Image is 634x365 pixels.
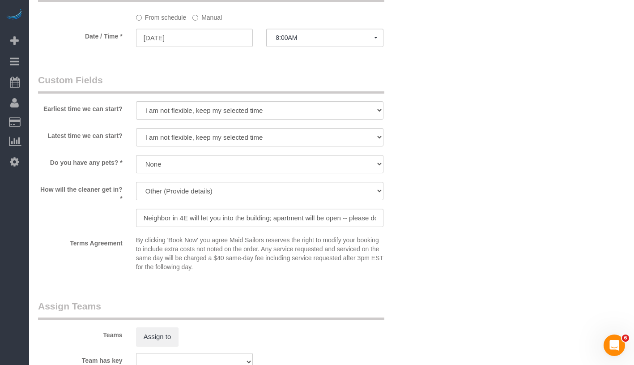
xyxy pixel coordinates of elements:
[622,335,629,342] span: 6
[31,29,129,41] label: Date / Time *
[266,29,383,47] button: 8:00AM
[192,15,198,21] input: Manual
[604,335,625,356] iframe: Intercom live chat
[38,300,384,320] legend: Assign Teams
[136,29,253,47] input: MM/DD/YYYY
[38,73,384,94] legend: Custom Fields
[136,15,142,21] input: From schedule
[31,353,129,365] label: Team has key
[31,236,129,248] label: Terms Agreement
[192,10,222,22] label: Manual
[31,128,129,140] label: Latest time we can start?
[31,155,129,167] label: Do you have any pets? *
[136,236,383,271] p: By clicking 'Book Now' you agree Maid Sailors reserves the right to modify your booking to includ...
[31,101,129,113] label: Earliest time we can start?
[276,34,374,41] span: 8:00AM
[31,327,129,339] label: Teams
[136,10,187,22] label: From schedule
[31,182,129,203] label: How will the cleaner get in? *
[5,9,23,21] img: Automaid Logo
[136,327,179,346] button: Assign to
